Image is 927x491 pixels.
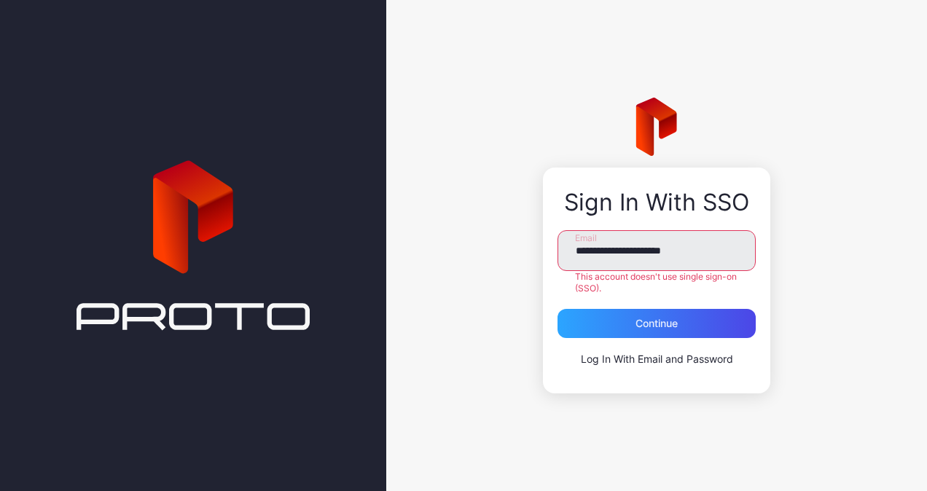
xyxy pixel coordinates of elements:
div: This account doesn't use single sign-on (SSO). [558,271,756,294]
div: Sign In With SSO [558,189,756,216]
a: Log In With Email and Password [581,353,733,365]
input: Email [558,230,756,271]
button: Continue [558,309,756,338]
div: Continue [635,318,678,329]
